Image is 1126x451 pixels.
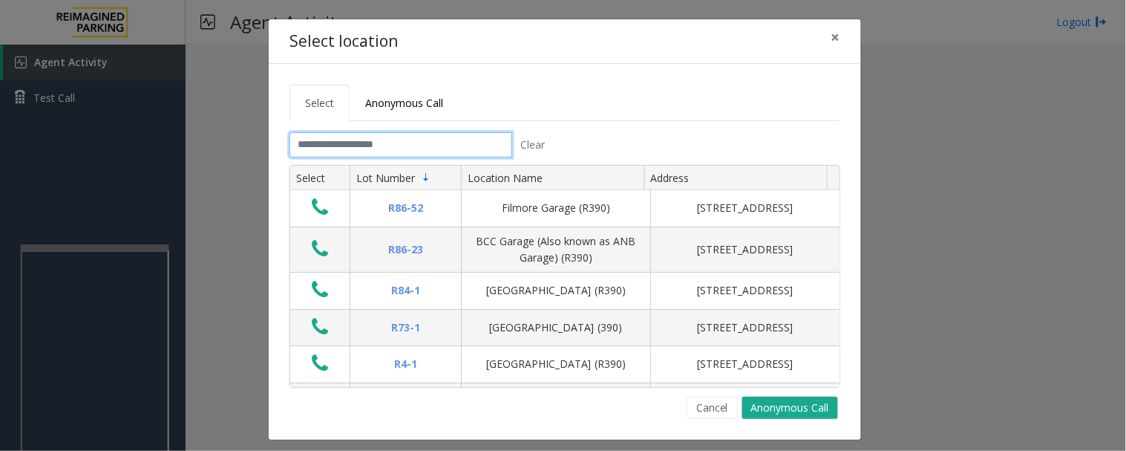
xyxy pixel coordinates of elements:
[359,241,452,258] div: R86-23
[359,356,452,372] div: R4-1
[289,30,398,53] h4: Select location
[660,241,831,258] div: [STREET_ADDRESS]
[359,319,452,336] div: R73-1
[687,397,738,419] button: Cancel
[660,200,831,216] div: [STREET_ADDRESS]
[359,282,452,299] div: R84-1
[821,19,851,56] button: Close
[471,282,641,299] div: [GEOGRAPHIC_DATA] (R390)
[660,356,831,372] div: [STREET_ADDRESS]
[660,282,831,299] div: [STREET_ADDRESS]
[742,397,838,419] button: Anonymous Call
[651,171,690,185] span: Address
[471,200,641,216] div: Filmore Garage (R390)
[356,171,415,185] span: Lot Number
[471,319,641,336] div: [GEOGRAPHIC_DATA] (390)
[290,166,839,387] div: Data table
[420,172,432,184] span: Sortable
[660,319,831,336] div: [STREET_ADDRESS]
[831,27,840,48] span: ×
[471,233,641,267] div: BCC Garage (Also known as ANB Garage) (R390)
[290,166,350,191] th: Select
[359,200,452,216] div: R86-52
[305,96,334,110] span: Select
[471,356,641,372] div: [GEOGRAPHIC_DATA] (R390)
[365,96,443,110] span: Anonymous Call
[468,171,543,185] span: Location Name
[289,85,840,121] ul: Tabs
[512,132,554,158] button: Clear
